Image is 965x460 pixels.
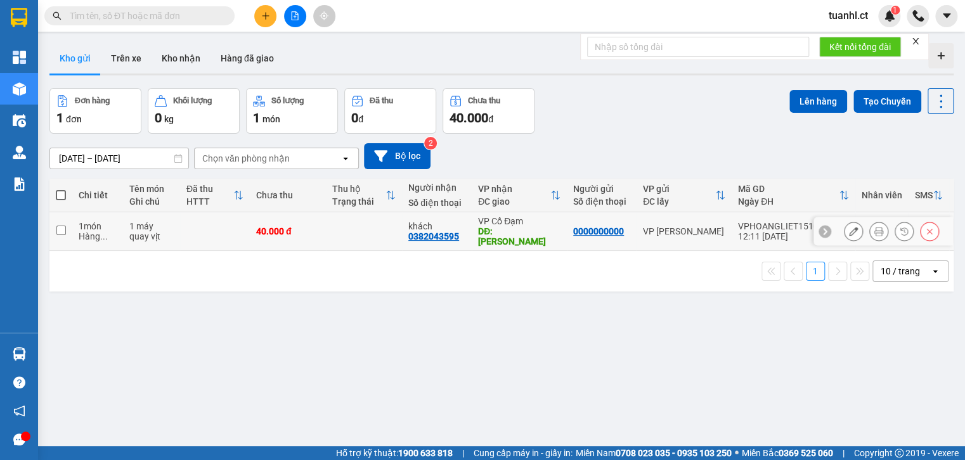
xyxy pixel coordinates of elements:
[829,40,891,54] span: Kết nối tổng đài
[13,146,26,159] img: warehouse-icon
[53,11,62,20] span: search
[253,110,260,125] span: 1
[806,262,825,281] button: 1
[79,221,117,231] div: 1 món
[100,231,108,241] span: ...
[326,179,402,212] th: Toggle SortBy
[101,43,152,73] button: Trên xe
[351,110,358,125] span: 0
[332,184,385,194] div: Thu hộ
[573,184,630,194] div: Người gửi
[930,266,940,276] svg: open
[344,88,436,134] button: Đã thu0đ
[256,190,320,200] div: Chưa thu
[911,37,920,46] span: close
[637,179,732,212] th: Toggle SortBy
[186,184,233,194] div: Đã thu
[13,177,26,191] img: solution-icon
[844,222,863,241] div: Sửa đơn hàng
[742,446,833,460] span: Miền Bắc
[50,148,188,169] input: Select a date range.
[478,196,550,207] div: ĐC giao
[79,190,117,200] div: Chi tiết
[738,196,839,207] div: Ngày ĐH
[738,231,849,241] div: 12:11 [DATE]
[450,110,488,125] span: 40.000
[49,88,141,134] button: Đơn hàng1đơn
[732,179,855,212] th: Toggle SortBy
[129,221,174,241] div: 1 máy quay vịt
[152,43,210,73] button: Kho nhận
[261,11,270,20] span: plus
[180,179,250,212] th: Toggle SortBy
[408,182,465,193] div: Người nhận
[488,114,493,124] span: đ
[789,90,847,113] button: Lên hàng
[320,11,328,20] span: aim
[443,88,534,134] button: Chưa thu40.000đ
[13,51,26,64] img: dashboard-icon
[262,114,280,124] span: món
[643,184,715,194] div: VP gửi
[256,226,320,236] div: 40.000 đ
[462,446,464,460] span: |
[478,216,560,226] div: VP Cổ Đạm
[75,96,110,105] div: Đơn hàng
[881,265,920,278] div: 10 / trang
[909,179,949,212] th: Toggle SortBy
[173,96,212,105] div: Khối lượng
[819,37,901,57] button: Kết nối tổng đài
[254,5,276,27] button: plus
[313,5,335,27] button: aim
[468,96,500,105] div: Chưa thu
[853,90,921,113] button: Tạo Chuyến
[129,184,174,194] div: Tên món
[587,37,809,57] input: Nhập số tổng đài
[408,221,465,231] div: khách
[340,153,351,163] svg: open
[915,190,933,200] div: SMS
[13,347,26,361] img: warehouse-icon
[643,226,725,236] div: VP [PERSON_NAME]
[164,114,174,124] span: kg
[186,196,233,207] div: HTTT
[246,88,338,134] button: Số lượng1món
[941,10,952,22] span: caret-down
[474,446,573,460] span: Cung cấp máy in - giấy in:
[912,10,924,22] img: phone-icon
[364,143,431,169] button: Bộ lọc
[148,88,240,134] button: Khối lượng0kg
[643,196,715,207] div: ĐC lấy
[779,448,833,458] strong: 0369 525 060
[738,221,849,231] div: VPHOANGLIET1510250238
[290,11,299,20] span: file-add
[884,10,895,22] img: icon-new-feature
[616,448,732,458] strong: 0708 023 035 - 0935 103 250
[573,226,624,236] div: 0000000000
[573,196,630,207] div: Số điện thoại
[336,446,453,460] span: Hỗ trợ kỹ thuật:
[819,8,878,23] span: tuanhl.ct
[70,9,219,23] input: Tìm tên, số ĐT hoặc mã đơn
[408,198,465,208] div: Số điện thoại
[928,43,954,68] div: Tạo kho hàng mới
[358,114,363,124] span: đ
[155,110,162,125] span: 0
[11,8,27,27] img: logo-vxr
[13,405,25,417] span: notification
[576,446,732,460] span: Miền Nam
[13,114,26,127] img: warehouse-icon
[891,6,900,15] sup: 1
[13,376,25,388] span: question-circle
[202,152,290,165] div: Chọn văn phòng nhận
[843,446,845,460] span: |
[478,184,550,194] div: VP nhận
[735,450,739,456] span: ⚪️
[862,190,902,200] div: Nhân viên
[472,179,567,212] th: Toggle SortBy
[13,433,25,445] span: message
[271,96,304,105] div: Số lượng
[478,226,560,246] div: DĐ: xuân song
[935,5,957,27] button: caret-down
[49,43,101,73] button: Kho gửi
